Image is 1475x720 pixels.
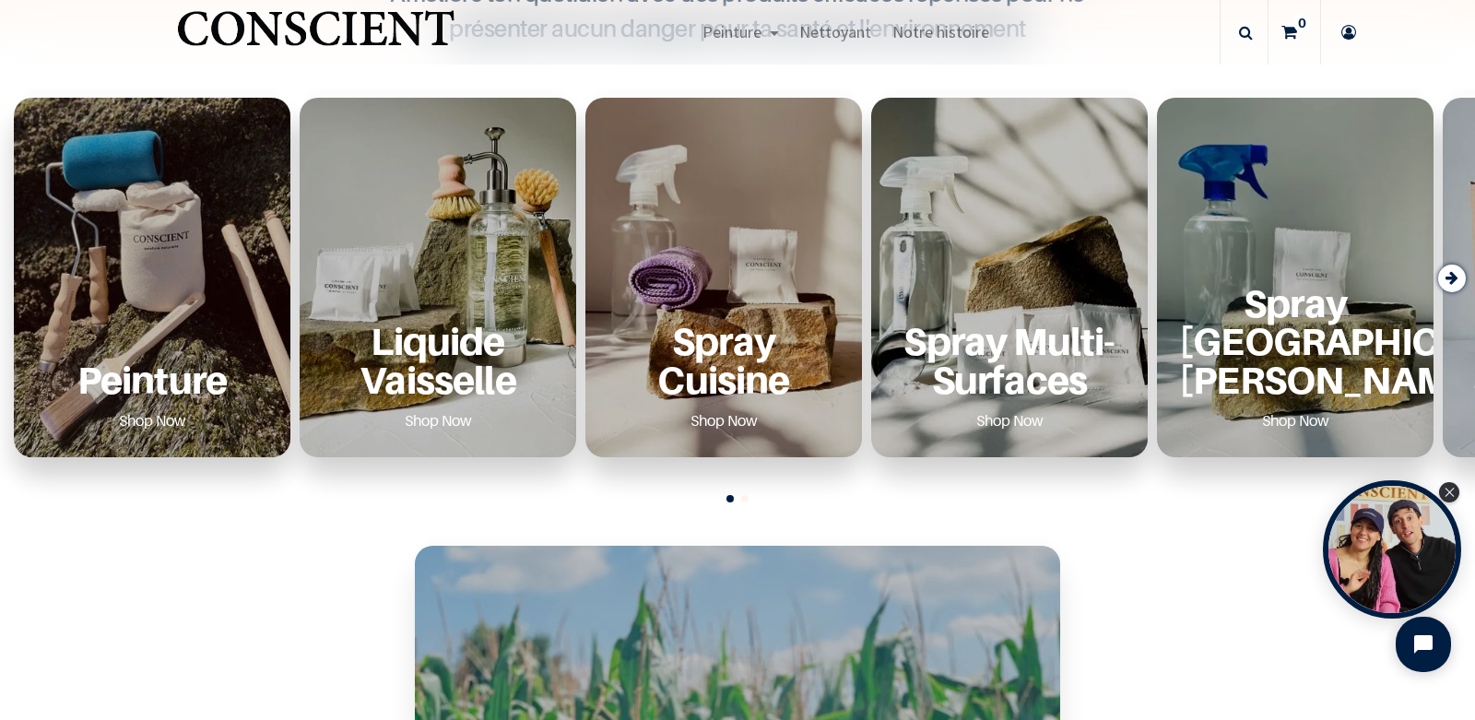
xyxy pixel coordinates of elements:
[322,322,554,398] a: Liquide Vaisselle
[668,406,780,435] a: Shop Now
[1439,482,1459,502] div: Close Tolstoy widget
[1323,480,1461,619] div: Open Tolstoy widget
[871,98,1148,457] div: 4 / 6
[954,406,1066,435] a: Shop Now
[702,21,761,42] span: Peinture
[97,406,208,435] a: Shop Now
[383,406,494,435] a: Shop Now
[1380,601,1467,688] iframe: Tidio Chat
[300,98,576,457] div: 2 / 6
[726,495,734,502] span: Go to slide 1
[14,98,290,457] div: 1 / 6
[1179,284,1411,398] a: Spray [GEOGRAPHIC_DATA][PERSON_NAME]
[608,322,840,398] a: Spray Cuisine
[36,360,268,398] a: Peinture
[892,21,989,42] span: Notre histoire
[1240,406,1351,435] a: Shop Now
[1438,265,1466,292] div: Next slide
[741,495,749,502] span: Go to slide 2
[799,21,871,42] span: Nettoyant
[1323,480,1461,619] div: Tolstoy bubble widget
[585,98,862,457] div: 3 / 6
[1323,480,1461,619] div: Open Tolstoy
[1293,14,1311,32] sup: 0
[1157,98,1434,457] div: 5 / 6
[893,322,1126,398] a: Spray Multi-Surfaces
